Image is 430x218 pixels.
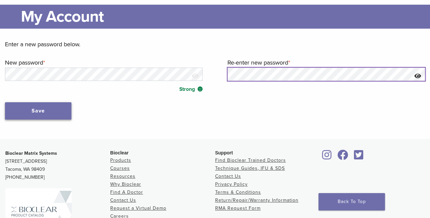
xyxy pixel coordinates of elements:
[320,154,334,160] a: Bioclear
[215,150,233,155] span: Support
[5,58,203,68] label: New password
[110,205,166,211] a: Request a Virtual Demo
[110,165,130,171] a: Courses
[215,173,241,179] a: Contact Us
[215,189,261,195] a: Terms & Conditions
[5,39,425,49] p: Enter a new password below.
[5,149,110,181] p: [STREET_ADDRESS] Tacoma, WA 98409 [PHONE_NUMBER]
[110,189,143,195] a: Find A Doctor
[5,81,203,97] div: Strong
[215,165,285,171] a: Technique Guides, IFU & SDS
[335,154,350,160] a: Bioclear
[227,58,425,68] label: Re-enter new password
[215,157,286,163] a: Find Bioclear Trained Doctors
[5,102,71,119] button: Save
[110,181,141,187] a: Why Bioclear
[215,181,248,187] a: Privacy Policy
[21,5,425,29] h1: My Account
[411,68,425,85] button: Show password
[110,173,135,179] a: Resources
[110,197,136,203] a: Contact Us
[110,150,129,155] span: Bioclear
[215,197,299,203] a: Return/Repair/Warranty Information
[5,150,57,156] strong: Bioclear Matrix Systems
[318,193,385,210] a: Back To Top
[215,205,261,211] a: RMA Request Form
[188,68,203,85] button: Hide password
[110,157,131,163] a: Products
[352,154,366,160] a: Bioclear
